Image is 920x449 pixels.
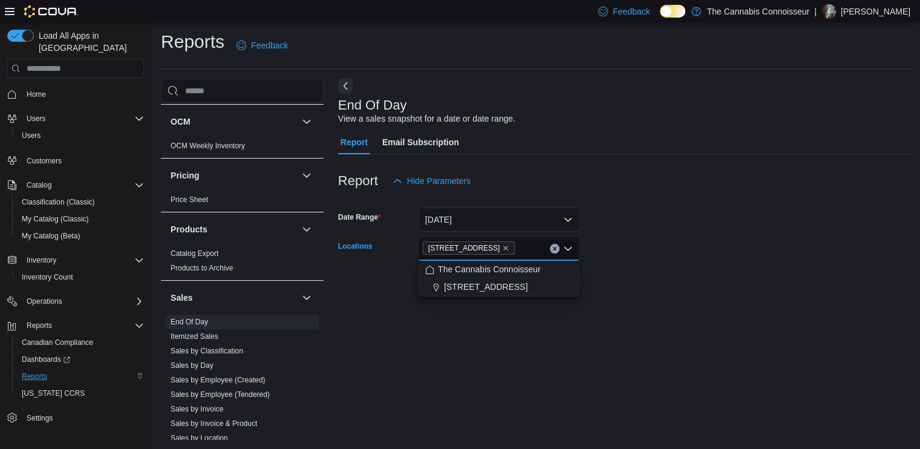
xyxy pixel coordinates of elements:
label: Date Range [338,212,381,222]
button: Close list of options [563,244,573,254]
button: Clear input [550,244,560,254]
a: Sales by Invoice [171,405,223,413]
a: Itemized Sales [171,332,218,341]
div: View a sales snapshot for a date or date range. [338,113,515,125]
a: Settings [22,411,57,425]
span: Sales by Day [171,361,214,370]
button: OCM [171,116,297,128]
span: End Of Day [171,317,208,327]
a: OCM Weekly Inventory [171,142,245,150]
a: Sales by Employee (Created) [171,376,266,384]
span: Reports [27,321,52,330]
button: Sales [171,292,297,304]
button: Inventory [22,253,61,267]
button: Products [299,222,314,237]
button: Next [338,79,353,93]
a: [US_STATE] CCRS [17,386,90,401]
span: Sales by Classification [171,346,243,356]
button: Inventory [2,252,149,269]
button: Classification (Classic) [12,194,149,211]
span: My Catalog (Beta) [22,231,80,241]
span: Products to Archive [171,263,233,273]
h3: Products [171,223,207,235]
a: Users [17,128,45,143]
span: Settings [27,413,53,423]
span: Settings [22,410,144,425]
span: Catalog [27,180,51,190]
button: OCM [299,114,314,129]
span: Inventory Count [22,272,73,282]
a: Canadian Compliance [17,335,98,350]
span: Email Subscription [382,130,459,154]
button: Remove 99 King St. from selection in this group [502,244,509,252]
span: Catalog [22,178,144,192]
span: My Catalog (Beta) [17,229,144,243]
a: Price Sheet [171,195,208,204]
h3: Sales [171,292,193,304]
a: Customers [22,154,67,168]
span: Operations [27,297,62,306]
button: Pricing [171,169,297,182]
div: Pricing [161,192,324,212]
button: Operations [22,294,67,309]
a: Feedback [232,33,293,57]
span: My Catalog (Classic) [17,212,144,226]
span: Canadian Compliance [22,338,93,347]
button: Reports [22,318,57,333]
span: Inventory [22,253,144,267]
div: Candice Flynt [821,4,836,19]
span: Customers [22,152,144,168]
button: Products [171,223,297,235]
span: The Cannabis Connoisseur [438,263,541,275]
button: Canadian Compliance [12,334,149,351]
span: OCM Weekly Inventory [171,141,245,151]
span: Reports [22,318,144,333]
span: Feedback [613,5,650,18]
span: Reports [17,369,144,384]
span: Hide Parameters [407,175,471,187]
span: Catalog Export [171,249,218,258]
div: OCM [161,139,324,158]
button: My Catalog (Classic) [12,211,149,228]
button: The Cannabis Connoisseur [418,261,580,278]
button: Reports [12,368,149,385]
button: Home [2,85,149,103]
span: Home [22,87,144,102]
button: Pricing [299,168,314,183]
span: Itemized Sales [171,332,218,341]
p: The Cannabis Connoisseur [707,4,810,19]
a: Products to Archive [171,264,233,272]
span: Users [22,111,144,126]
button: Users [22,111,50,126]
span: Sales by Invoice & Product [171,419,257,428]
span: My Catalog (Classic) [22,214,89,224]
input: Dark Mode [660,5,685,18]
span: Canadian Compliance [17,335,144,350]
span: Sales by Employee (Tendered) [171,390,270,399]
span: Dashboards [17,352,144,367]
button: Users [12,127,149,144]
span: Report [341,130,368,154]
span: Classification (Classic) [17,195,144,209]
span: [US_STATE] CCRS [22,388,85,398]
button: Sales [299,290,314,305]
button: My Catalog (Beta) [12,228,149,244]
button: Reports [2,317,149,334]
p: | [814,4,817,19]
span: Sales by Invoice [171,404,223,414]
a: My Catalog (Classic) [17,212,94,226]
a: Catalog Export [171,249,218,258]
a: Sales by Classification [171,347,243,355]
span: 99 King St. [423,241,515,255]
img: Cova [24,5,78,18]
span: Customers [27,156,62,166]
button: Catalog [22,178,56,192]
span: [STREET_ADDRESS] [444,281,527,293]
h3: Pricing [171,169,199,182]
p: [PERSON_NAME] [841,4,910,19]
h1: Reports [161,30,224,54]
span: Dashboards [22,355,70,364]
span: Operations [22,294,144,309]
span: Inventory Count [17,270,144,284]
span: Inventory [27,255,56,265]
